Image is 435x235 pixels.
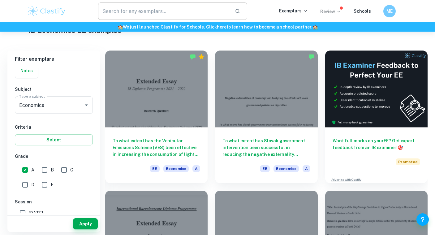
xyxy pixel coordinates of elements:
button: Open [82,101,91,109]
a: To what extent has Slovak government intervention been successful in reducing the negative extern... [215,51,317,183]
label: Type a subject [19,94,45,99]
img: Marked [308,54,315,60]
h6: Criteria [15,124,93,131]
span: 🏫 [312,24,318,29]
h6: ME [386,8,393,15]
img: Thumbnail [325,51,428,127]
span: E [51,181,54,188]
div: Premium [198,54,205,60]
span: Promoted [396,158,420,165]
span: [DATE] [29,210,43,216]
h6: Subject [15,86,93,93]
h6: Session [15,198,93,205]
img: Clastify logo [27,5,66,17]
span: D [31,181,34,188]
h6: To what extent has the Vehicular Emissions Scheme (VES) been effective in increasing the consumpt... [113,137,200,158]
h6: Filter exemplars [7,51,100,68]
span: A [303,165,310,172]
span: EE [150,165,160,172]
button: ME [383,5,396,17]
a: Want full marks on yourEE? Get expert feedback from an IB examiner!PromotedAdvertise with Clastify [325,51,428,183]
button: Notes [15,63,38,78]
img: Marked [190,54,196,60]
span: Economics [163,165,189,172]
span: A [192,165,200,172]
a: To what extent has the Vehicular Emissions Scheme (VES) been effective in increasing the consumpt... [105,51,208,183]
span: 🏫 [118,24,123,29]
span: A [31,166,34,173]
a: Advertise with Clastify [331,178,361,182]
a: here [217,24,226,29]
h6: Grade [15,153,93,160]
button: Apply [73,218,98,229]
h6: To what extent has Slovak government intervention been successful in reducing the negative extern... [222,137,310,158]
button: Select [15,134,93,145]
button: Help and Feedback [416,213,429,226]
h6: We just launched Clastify for Schools. Click to learn how to become a school partner. [1,24,434,30]
p: Review [320,8,341,15]
span: 🎯 [398,145,403,150]
input: Search for any exemplars... [98,2,230,20]
p: Exemplars [279,7,308,14]
span: C [70,166,73,173]
a: Schools [354,9,371,14]
span: EE [260,165,270,172]
span: Economics [273,165,299,172]
h6: Want full marks on your EE ? Get expert feedback from an IB examiner! [333,137,420,151]
span: B [51,166,54,173]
